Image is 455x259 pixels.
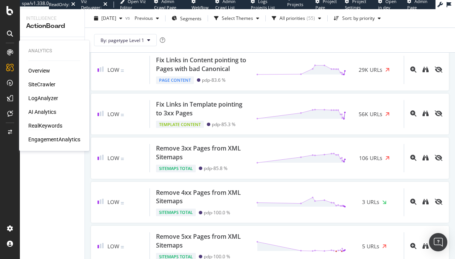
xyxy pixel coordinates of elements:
div: ReadOnly: [49,2,70,8]
a: SiteCrawler [28,81,55,88]
img: Equal [121,114,124,116]
img: Equal [121,202,124,204]
span: Low [107,243,119,250]
div: ActionBoard [26,22,78,31]
div: ( 55 ) [307,16,315,21]
span: Segments [180,15,201,21]
div: binoculars [422,243,429,249]
div: magnifying-glass-plus [410,155,416,161]
div: binoculars [422,199,429,205]
div: Sitemaps Total [156,209,196,216]
div: Sort: by priority [342,16,375,21]
span: Projects List [287,2,303,13]
span: 5 URLs [362,243,379,250]
button: All priorities(55) [269,12,324,24]
div: Sitemaps Total [156,165,196,172]
button: By: pagetype Level 1 [94,34,157,46]
span: 56K URLs [359,110,382,118]
div: Fix Links in Template pointing to 3xx Pages [156,100,247,118]
span: Low [107,154,119,162]
a: binoculars [422,199,429,206]
span: 29K URLs [359,66,382,74]
a: binoculars [422,155,429,162]
span: 2025 Oct. 3rd [101,15,116,21]
div: magnifying-glass-plus [410,243,416,249]
span: Low [107,110,119,118]
div: All priorities [279,16,305,21]
div: eye-slash [435,199,442,205]
div: Select Themes [222,16,253,21]
div: Intelligence [26,15,78,22]
div: magnifying-glass-plus [410,199,416,205]
div: pdp - 83.6 % [202,77,226,83]
button: [DATE] [91,12,125,24]
div: Remove 3xx Pages from XML Sitemaps [156,144,247,162]
div: eye-slash [435,66,442,73]
span: Low [107,66,119,73]
a: EngagementAnalytics [28,136,80,143]
img: Equal [121,70,124,72]
a: LogAnalyzer [28,94,58,102]
div: eye-slash [435,155,442,161]
button: Segments [169,12,205,24]
span: 106 URLs [359,154,382,162]
a: RealKeywords [28,122,62,129]
div: Template Content [156,121,204,128]
span: Previous [132,15,153,21]
span: vs [125,14,132,21]
div: Open Intercom Messenger [429,233,447,251]
div: Analytics [28,48,80,54]
a: AI Analytics [28,108,56,116]
div: pdp - 85.3 % [212,121,236,127]
div: magnifying-glass-plus [410,66,416,73]
a: binoculars [422,111,429,117]
button: Select Themes [211,12,262,24]
div: binoculars [422,155,429,161]
img: Equal [121,158,124,160]
div: pdp - 100.0 % [204,210,230,215]
span: 3 URLs [362,198,379,206]
a: Overview [28,67,50,74]
div: Fix Links in Content pointing to Pages with bad Canonical [156,56,247,73]
span: By: pagetype Level 1 [101,37,144,43]
div: Remove 5xx Pages from XML Sitemaps [156,232,247,250]
div: magnifying-glass-plus [410,110,416,117]
img: Equal [121,246,124,248]
a: binoculars [422,243,429,250]
span: Webflow [192,5,209,10]
div: Remove 4xx Pages from XML Sitemaps [156,188,247,206]
div: eye-slash [435,110,442,117]
button: Previous [132,12,162,24]
div: binoculars [422,110,429,117]
div: Page Content [156,76,194,84]
button: Sort: by priority [331,12,384,24]
a: binoculars [422,67,429,73]
div: pdp - 85.8 % [204,165,227,171]
span: Low [107,198,119,206]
